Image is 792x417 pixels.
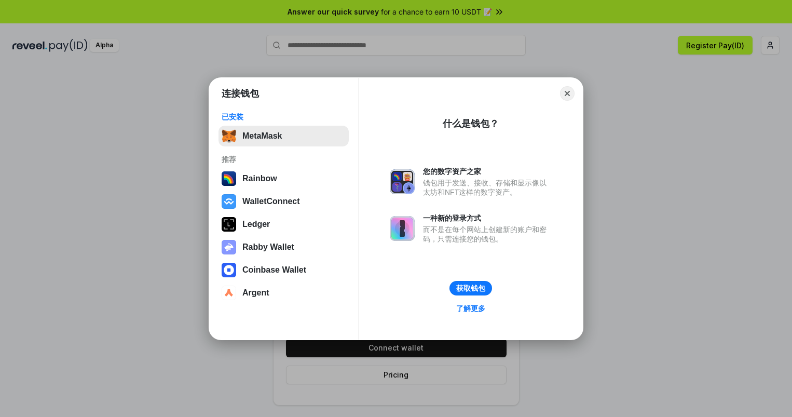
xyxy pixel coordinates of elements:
div: 了解更多 [456,304,485,313]
a: 了解更多 [450,302,491,315]
img: svg+xml,%3Csvg%20xmlns%3D%22http%3A%2F%2Fwww.w3.org%2F2000%2Fsvg%22%20fill%3D%22none%22%20viewBox... [390,216,415,241]
button: WalletConnect [219,191,349,212]
div: 您的数字资产之家 [423,167,552,176]
div: Argent [242,288,269,298]
div: MetaMask [242,131,282,141]
img: svg+xml,%3Csvg%20xmlns%3D%22http%3A%2F%2Fwww.w3.org%2F2000%2Fsvg%22%20width%3D%2228%22%20height%3... [222,217,236,232]
button: MetaMask [219,126,349,146]
div: Rabby Wallet [242,243,294,252]
img: svg+xml,%3Csvg%20xmlns%3D%22http%3A%2F%2Fwww.w3.org%2F2000%2Fsvg%22%20fill%3D%22none%22%20viewBox... [222,240,236,254]
div: Ledger [242,220,270,229]
div: Coinbase Wallet [242,265,306,275]
img: svg+xml,%3Csvg%20fill%3D%22none%22%20height%3D%2233%22%20viewBox%3D%220%200%2035%2033%22%20width%... [222,129,236,143]
img: svg+xml,%3Csvg%20xmlns%3D%22http%3A%2F%2Fwww.w3.org%2F2000%2Fsvg%22%20fill%3D%22none%22%20viewBox... [390,169,415,194]
img: svg+xml,%3Csvg%20width%3D%2228%22%20height%3D%2228%22%20viewBox%3D%220%200%2028%2028%22%20fill%3D... [222,286,236,300]
div: Rainbow [242,174,277,183]
button: Close [560,86,575,101]
img: svg+xml,%3Csvg%20width%3D%2228%22%20height%3D%2228%22%20viewBox%3D%220%200%2028%2028%22%20fill%3D... [222,194,236,209]
div: 而不是在每个网站上创建新的账户和密码，只需连接您的钱包。 [423,225,552,244]
img: svg+xml,%3Csvg%20width%3D%2228%22%20height%3D%2228%22%20viewBox%3D%220%200%2028%2028%22%20fill%3D... [222,263,236,277]
div: 推荐 [222,155,346,164]
button: 获取钱包 [449,281,492,295]
button: Ledger [219,214,349,235]
div: 一种新的登录方式 [423,213,552,223]
div: 什么是钱包？ [443,117,499,130]
div: 获取钱包 [456,284,485,293]
div: 已安装 [222,112,346,122]
div: WalletConnect [242,197,300,206]
img: svg+xml,%3Csvg%20width%3D%22120%22%20height%3D%22120%22%20viewBox%3D%220%200%20120%20120%22%20fil... [222,171,236,186]
button: Coinbase Wallet [219,260,349,280]
button: Rabby Wallet [219,237,349,258]
div: 钱包用于发送、接收、存储和显示像以太坊和NFT这样的数字资产。 [423,178,552,197]
button: Argent [219,283,349,303]
button: Rainbow [219,168,349,189]
h1: 连接钱包 [222,87,259,100]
